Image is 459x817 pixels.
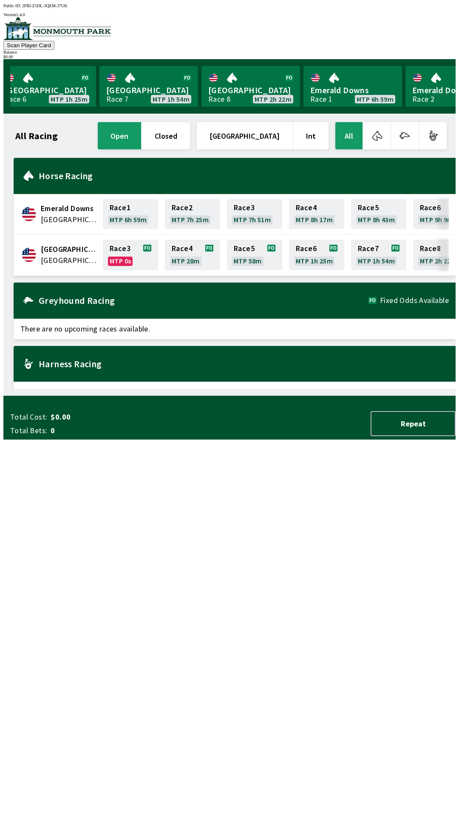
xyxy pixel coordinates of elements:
[142,122,190,149] button: closed
[310,96,332,103] div: Race 1
[351,199,406,229] a: Race5MTP 8h 43m
[110,216,147,223] span: MTP 6h 59m
[3,41,54,50] button: Scan Player Card
[103,240,158,270] a: Race3MTP 0s
[371,411,456,436] button: Repeat
[303,66,402,107] a: Emerald DownsRace 1MTP 6h 59m
[153,96,190,103] span: MTP 1h 54m
[358,257,395,264] span: MTP 1h 54m
[98,122,141,149] button: open
[296,245,317,252] span: Race 6
[39,172,449,179] h2: Horse Racing
[103,199,158,229] a: Race1MTP 6h 59m
[39,297,368,304] h2: Greyhound Racing
[420,245,441,252] span: Race 8
[14,382,456,402] span: There are no upcoming races available.
[335,122,363,149] button: All
[289,199,344,229] a: Race4MTP 8h 17m
[41,244,98,255] span: Monmouth Park
[378,419,448,428] span: Repeat
[41,203,98,214] span: Emerald Downs
[41,255,98,266] span: United States
[39,360,449,367] h2: Harness Racing
[15,132,58,139] h1: All Racing
[172,245,193,252] span: Race 4
[357,96,394,103] span: MTP 6h 59m
[234,204,255,211] span: Race 3
[172,216,209,223] span: MTP 7h 25m
[197,122,292,149] button: [GEOGRAPHIC_DATA]
[208,96,230,103] div: Race 8
[110,245,130,252] span: Race 3
[358,216,395,223] span: MTP 8h 43m
[420,216,453,223] span: MTP 9h 9m
[172,204,193,211] span: Race 2
[3,3,456,8] div: Public ID:
[412,96,434,103] div: Race 2
[172,257,200,264] span: MTP 28m
[51,96,88,103] span: MTP 1h 25m
[4,96,26,103] div: Race 6
[380,297,449,304] span: Fixed Odds Available
[208,85,293,96] span: [GEOGRAPHIC_DATA]
[51,412,184,422] span: $0.00
[3,50,456,54] div: Balance
[310,85,395,96] span: Emerald Downs
[22,3,68,8] span: 2FRI-Z5DL-3QEM-37UK
[358,245,379,252] span: Race 7
[41,214,98,225] span: United States
[420,257,457,264] span: MTP 2h 22m
[234,216,271,223] span: MTP 7h 51m
[106,96,128,103] div: Race 7
[165,199,220,229] a: Race2MTP 7h 25m
[420,204,441,211] span: Race 6
[234,257,262,264] span: MTP 58m
[351,240,406,270] a: Race7MTP 1h 54m
[3,17,111,40] img: venue logo
[99,66,198,107] a: [GEOGRAPHIC_DATA]Race 7MTP 1h 54m
[10,426,47,436] span: Total Bets:
[296,204,317,211] span: Race 4
[165,240,220,270] a: Race4MTP 28m
[227,240,282,270] a: Race5MTP 58m
[3,12,456,17] div: Version 1.4.0
[10,412,47,422] span: Total Cost:
[110,257,131,264] span: MTP 0s
[3,54,456,59] div: $ 0.00
[4,85,89,96] span: [GEOGRAPHIC_DATA]
[201,66,300,107] a: [GEOGRAPHIC_DATA]Race 8MTP 2h 22m
[293,122,329,149] button: Int
[110,204,130,211] span: Race 1
[106,85,191,96] span: [GEOGRAPHIC_DATA]
[14,319,456,339] span: There are no upcoming races available.
[234,245,255,252] span: Race 5
[51,426,184,436] span: 0
[296,257,333,264] span: MTP 1h 25m
[296,216,333,223] span: MTP 8h 17m
[227,199,282,229] a: Race3MTP 7h 51m
[358,204,379,211] span: Race 5
[289,240,344,270] a: Race6MTP 1h 25m
[255,96,292,103] span: MTP 2h 22m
